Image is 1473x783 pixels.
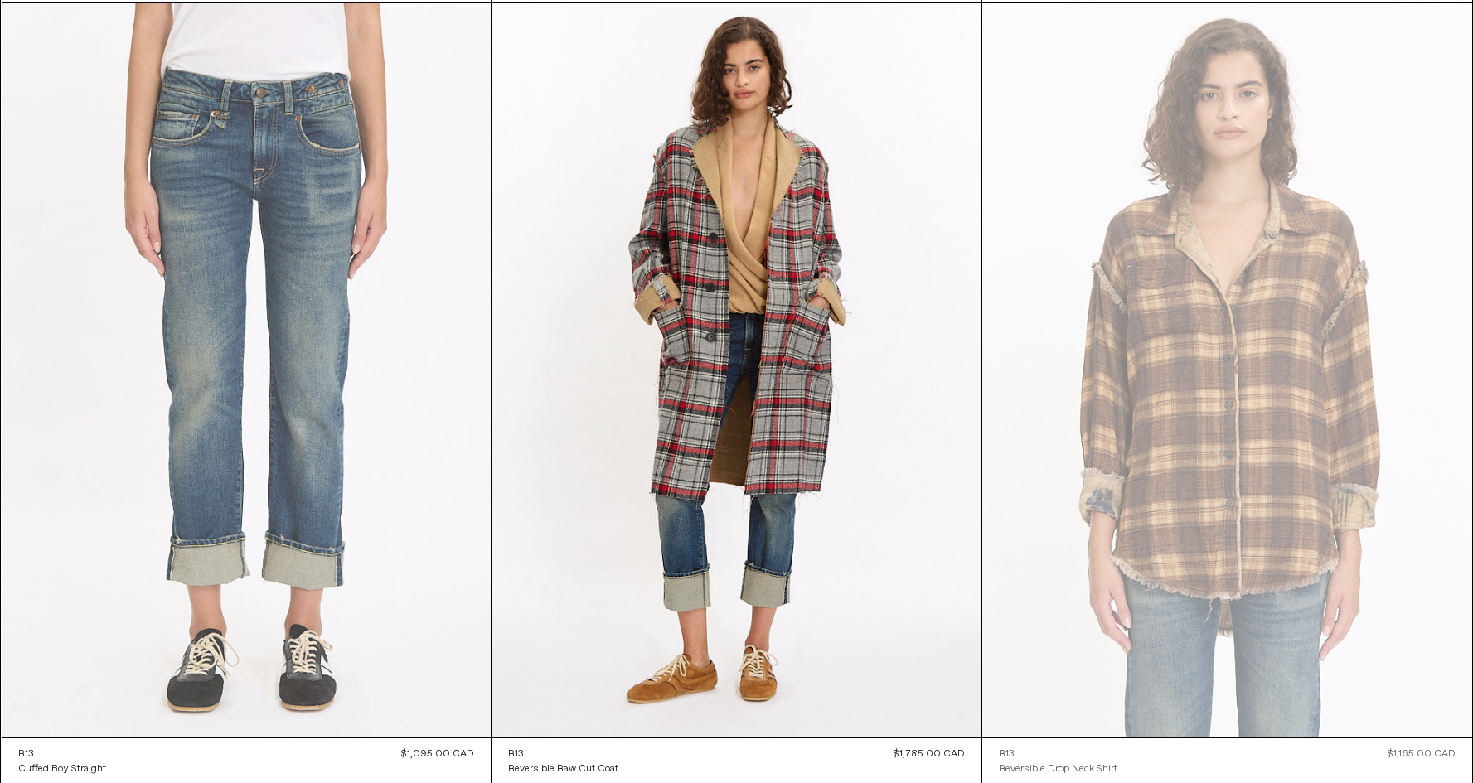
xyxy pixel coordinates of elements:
div: $1,095.00 CAD [401,747,474,761]
img: R13 Cuffed Boy Straight in adelaide stretch selvedge blue [2,3,492,737]
div: Cuffed Boy Straight [18,762,106,776]
div: $1,165.00 CAD [1388,747,1456,761]
div: R13 [999,747,1015,761]
div: R13 [18,747,34,761]
img: R13 Reversible Drop Neck Shirt in plaid khaki floral [982,3,1472,737]
a: R13 [508,747,618,761]
a: Reversible Raw Cut Coat [508,761,618,776]
div: R13 [508,747,524,761]
a: R13 [18,747,106,761]
a: Cuffed Boy Straight [18,761,106,776]
div: $1,785.00 CAD [894,747,965,761]
a: Reversible Drop Neck Shirt [999,761,1117,776]
img: R13 Reversible Raw Cut Coat in red/grey plaid [492,3,981,737]
div: Reversible Drop Neck Shirt [999,762,1117,776]
a: R13 [999,747,1117,761]
div: Reversible Raw Cut Coat [508,762,618,776]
